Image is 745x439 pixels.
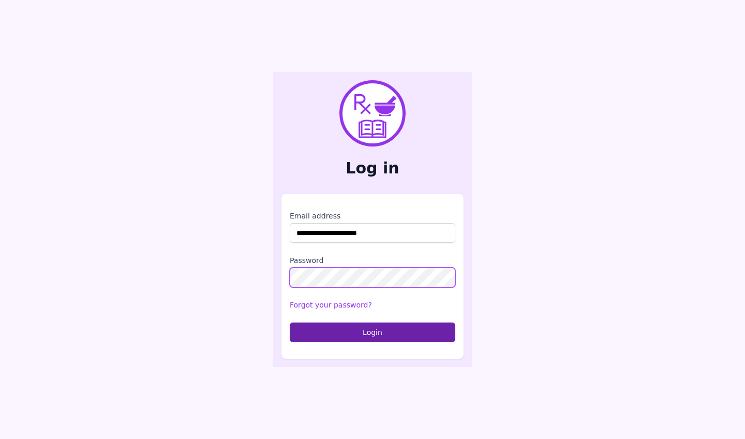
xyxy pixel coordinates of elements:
[290,211,455,221] label: Email address
[290,323,455,342] button: Login
[281,159,464,178] h2: Log in
[339,80,406,147] img: PharmXellence Logo
[290,255,455,266] label: Password
[290,301,372,309] a: Forgot your password?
